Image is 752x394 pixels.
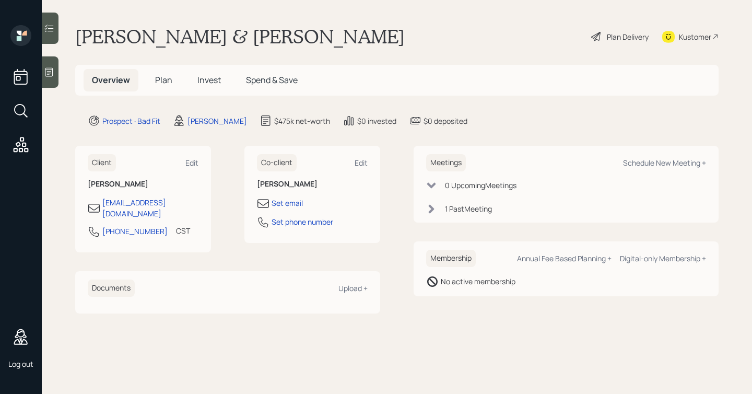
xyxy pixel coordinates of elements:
div: Prospect · Bad Fit [102,115,160,126]
div: $0 deposited [424,115,467,126]
div: [PERSON_NAME] [187,115,247,126]
div: [EMAIL_ADDRESS][DOMAIN_NAME] [102,197,198,219]
h6: Documents [88,280,135,297]
h6: Membership [426,250,476,267]
span: Plan [155,74,172,86]
div: Digital-only Membership + [620,253,706,263]
h1: [PERSON_NAME] & [PERSON_NAME] [75,25,405,48]
div: Log out [8,359,33,369]
h6: [PERSON_NAME] [257,180,368,189]
span: Spend & Save [246,74,298,86]
div: Annual Fee Based Planning + [517,253,612,263]
div: Edit [185,158,198,168]
div: $0 invested [357,115,396,126]
div: CST [176,225,190,236]
h6: Meetings [426,154,466,171]
h6: [PERSON_NAME] [88,180,198,189]
div: Upload + [338,283,368,293]
div: Set email [272,198,303,208]
div: Schedule New Meeting + [623,158,706,168]
span: Invest [197,74,221,86]
div: [PHONE_NUMBER] [102,226,168,237]
div: No active membership [441,276,515,287]
div: Plan Delivery [607,31,649,42]
div: $475k net-worth [274,115,330,126]
h6: Client [88,154,116,171]
h6: Co-client [257,154,297,171]
div: Kustomer [679,31,711,42]
div: 1 Past Meeting [445,203,492,214]
span: Overview [92,74,130,86]
div: Set phone number [272,216,333,227]
div: 0 Upcoming Meeting s [445,180,516,191]
div: Edit [355,158,368,168]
